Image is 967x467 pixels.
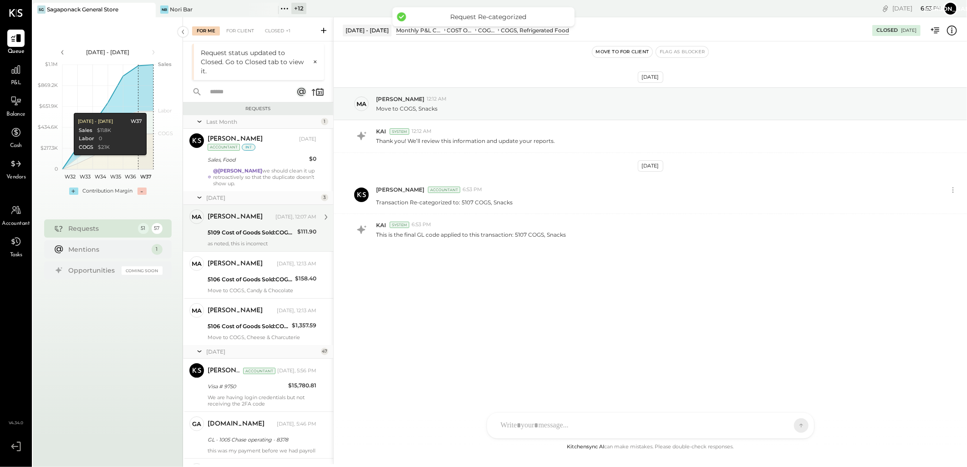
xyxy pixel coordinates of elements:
div: [DOMAIN_NAME] [208,420,265,429]
div: Last Month [206,118,319,126]
div: COGS, Retail & Market [478,26,496,34]
div: we should clean it up retroactively so that the duplicate doesn’t show up. [213,168,316,187]
div: 1 [321,118,328,125]
div: System [390,128,409,135]
a: Vendors [0,155,31,182]
div: 0 [98,135,102,142]
div: Labor [78,135,94,142]
div: [DATE] - [DATE] [343,25,392,36]
text: $217.3K [41,145,58,151]
div: Visa # 9750 [208,382,285,391]
div: as noted, this is incorrect [208,240,316,247]
div: 5109 Cost of Goods Sold:COGS, Retail & Market:COGS, Pantry [208,228,295,237]
div: [DATE] - [DATE] [77,118,113,125]
div: [PERSON_NAME] [208,135,263,144]
div: ma [192,259,202,268]
text: W37 [140,173,151,180]
p: Thank you! We’ll review this information and update your reports. [376,137,555,145]
div: Requests [188,106,329,112]
div: [PERSON_NAME] [208,213,263,222]
div: $1,357.59 [292,321,316,330]
span: [PERSON_NAME] [376,95,424,103]
text: Sales [158,61,172,67]
div: Closed [876,27,898,34]
div: $11.8K [97,127,111,134]
div: ma [192,213,202,221]
div: 57 [152,223,163,234]
div: [DATE] [901,27,916,34]
text: W35 [110,173,121,180]
span: [PERSON_NAME] [376,186,424,193]
div: [DATE] [206,194,319,202]
span: Vendors [6,173,26,182]
text: Labor [158,107,172,114]
div: 51 [138,223,149,234]
p: Move to COGS, Snacks [376,105,438,112]
text: W32 [64,173,75,180]
button: [PERSON_NAME] [943,1,958,16]
div: Accountant [208,144,240,151]
div: copy link [881,4,890,13]
div: [DATE] [638,71,663,83]
div: COST OF GOODS SOLD (COGS) [447,26,474,34]
a: Cash [0,124,31,150]
div: Move to COGS, Cheese & Charcuterie [208,334,316,340]
div: Requests [69,224,133,233]
div: Accountant [428,187,460,193]
div: We are having login credentials but not receiving the 2FA code [208,394,316,407]
div: [DATE] [638,160,663,172]
div: [DATE], 12:07 AM [275,213,316,221]
a: Queue [0,30,31,56]
div: For Client [222,26,259,36]
div: + 12 [291,3,306,14]
div: Closed [260,26,295,36]
div: 47 [321,348,328,355]
div: + [69,188,78,195]
span: Cash [10,142,22,150]
text: W33 [80,173,91,180]
text: $434.6K [38,124,58,130]
a: Accountant [0,202,31,228]
div: COGS [78,144,93,151]
div: NB [160,5,168,14]
a: P&L [0,61,31,87]
div: $15,780.81 [288,381,316,390]
span: KAI [376,221,386,229]
text: COGS [158,130,173,137]
p: This is the final GL code applied to this transaction: 5107 COGS, Snacks [376,231,566,239]
span: Accountant [2,220,30,228]
div: 1 [152,244,163,255]
div: Monthly P&L Comparison [396,26,443,34]
div: SG [37,5,46,14]
text: W34 [94,173,106,180]
span: Queue [8,48,25,56]
div: 5106 Cost of Goods Sold:COGS, Retail & Market:COGS, Refrigerated Food [208,322,289,331]
div: Accountant [243,368,275,374]
button: × [308,58,317,66]
span: Balance [6,111,25,119]
div: [DATE], 12:13 AM [277,307,316,315]
text: 0 [55,166,58,172]
button: Move to for client [592,46,653,57]
div: [DATE], 12:13 AM [277,260,316,268]
span: Tasks [10,251,22,259]
div: [DATE] [299,136,316,143]
div: [PERSON_NAME] [208,259,263,269]
strong: @[PERSON_NAME] [213,168,262,174]
div: 3 [321,194,328,201]
div: [DATE] [892,4,941,13]
div: [DATE], 5:46 PM [277,421,316,428]
div: W37 [131,118,142,125]
div: $158.40 [295,274,316,283]
div: Request status updated to Closed. Go to Closed tab to view it. [201,48,308,76]
a: Tasks [0,233,31,259]
span: 12:12 AM [427,96,447,103]
div: For Me [192,26,220,36]
button: Flag as Blocker [656,46,708,57]
div: [PERSON_NAME] [208,366,241,376]
text: W36 [125,173,136,180]
div: int [242,144,255,151]
span: 6:53 PM [463,186,482,193]
div: 5106 Cost of Goods Sold:COGS, Retail & Market:COGS, Refrigerated Food [208,275,292,284]
div: ma [356,100,366,108]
